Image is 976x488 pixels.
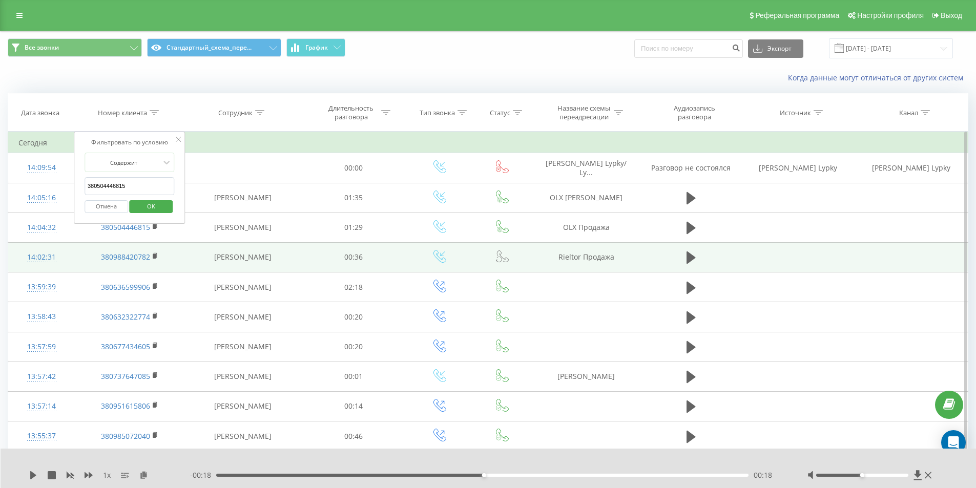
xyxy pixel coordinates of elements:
[101,312,150,322] a: 380632322774
[286,38,345,57] button: График
[661,104,728,121] div: Аудиозапись разговора
[8,133,968,153] td: Сегодня
[651,163,731,173] span: Разговор не состоялся
[137,198,165,214] span: OK
[301,183,406,213] td: 01:35
[301,153,406,183] td: 00:00
[8,38,142,57] button: Все звонки
[18,337,65,357] div: 13:57:59
[18,396,65,416] div: 13:57:14
[18,426,65,446] div: 13:55:37
[184,362,301,391] td: [PERSON_NAME]
[85,137,175,147] div: Фильтровать по условию
[532,362,641,391] td: [PERSON_NAME]
[532,213,641,242] td: OLX Продажа
[18,307,65,327] div: 13:58:43
[18,188,65,208] div: 14:05:16
[301,391,406,421] td: 00:14
[184,421,301,451] td: [PERSON_NAME]
[184,332,301,362] td: [PERSON_NAME]
[101,252,150,262] a: 380988420782
[25,44,59,52] span: Все звонки
[780,109,811,117] div: Источник
[184,242,301,272] td: [PERSON_NAME]
[634,39,743,58] input: Поиск по номеру
[101,342,150,351] a: 380677434605
[101,431,150,441] a: 380985072040
[301,362,406,391] td: 00:01
[21,109,59,117] div: Дата звонка
[482,473,486,477] div: Accessibility label
[546,158,627,177] span: [PERSON_NAME] Lypky/ Ly...
[18,158,65,178] div: 14:09:54
[748,39,803,58] button: Экспорт
[788,73,968,82] a: Когда данные могут отличаться от других систем
[301,213,406,242] td: 01:29
[556,104,611,121] div: Название схемы переадресации
[103,470,111,480] span: 1 x
[18,277,65,297] div: 13:59:39
[855,153,968,183] td: [PERSON_NAME] Lypky
[301,332,406,362] td: 00:20
[301,242,406,272] td: 00:36
[85,200,128,213] button: Отмена
[184,213,301,242] td: [PERSON_NAME]
[755,11,839,19] span: Реферальная программа
[860,473,864,477] div: Accessibility label
[741,153,855,183] td: [PERSON_NAME] Lypky
[18,367,65,387] div: 13:57:42
[218,109,253,117] div: Сотрудник
[101,371,150,381] a: 380737647085
[130,200,173,213] button: OK
[301,302,406,332] td: 00:20
[324,104,379,121] div: Длительность разговора
[101,282,150,292] a: 380636599906
[98,109,147,117] div: Номер клиента
[101,401,150,411] a: 380951615806
[754,470,772,480] span: 00:18
[305,44,328,51] span: График
[490,109,510,117] div: Статус
[101,222,150,232] a: 380504446815
[85,177,175,195] input: Введите значение
[184,302,301,332] td: [PERSON_NAME]
[184,272,301,302] td: [PERSON_NAME]
[301,272,406,302] td: 02:18
[941,11,962,19] span: Выход
[301,421,406,451] td: 00:46
[184,183,301,213] td: [PERSON_NAME]
[899,109,918,117] div: Канал
[18,247,65,267] div: 14:02:31
[147,38,281,57] button: Стандартный_схема_пере...
[857,11,924,19] span: Настройки профиля
[532,183,641,213] td: OLX [PERSON_NAME]
[18,218,65,238] div: 14:04:32
[420,109,455,117] div: Тип звонка
[190,470,216,480] span: - 00:18
[941,430,966,455] div: Open Intercom Messenger
[532,242,641,272] td: Rieltor Продажа
[184,391,301,421] td: [PERSON_NAME]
